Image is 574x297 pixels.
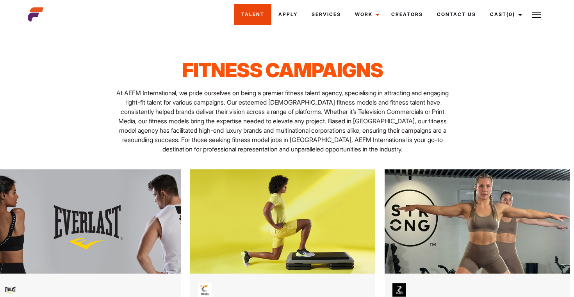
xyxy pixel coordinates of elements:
img: stsmall507x507 pad600x600f8f8f8 [4,283,17,297]
a: Cast(0) [483,4,527,25]
a: Talent [234,4,271,25]
img: cropped-aefm-brand-fav-22-square.png [28,7,43,22]
a: Contact Us [430,4,483,25]
a: Services [305,4,348,25]
img: 1@3x 2 scaled [190,169,375,274]
img: id4vZ3Dyxl [198,283,212,297]
a: Apply [271,4,305,25]
a: Creators [384,4,430,25]
a: Work [348,4,384,25]
span: (0) [506,11,515,17]
h1: Fitness Campaigns [111,59,454,82]
p: At AEFM International, we pride ourselves on being a premier fitness talent agency, specialising ... [111,88,454,154]
img: Burger icon [532,10,541,20]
